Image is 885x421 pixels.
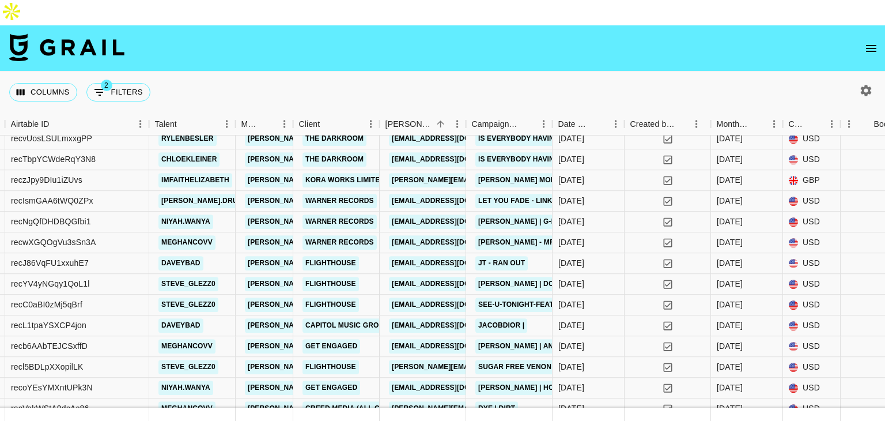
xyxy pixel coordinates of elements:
[475,277,635,291] a: [PERSON_NAME] | Don’t Say You Love Me
[475,256,528,270] a: JT - Ran Out
[475,194,584,208] a: Let You Fade - Linkin Park
[783,315,841,336] div: USD
[245,173,433,187] a: [PERSON_NAME][EMAIL_ADDRESS][DOMAIN_NAME]
[11,362,84,373] div: recl5BDLpXXopilLK
[9,83,77,102] button: Select columns
[380,113,466,136] div: Booker
[717,133,743,145] div: Jun '25
[558,299,584,311] div: 02/06/2025
[558,279,584,290] div: 28/05/2025
[132,115,149,133] button: Menu
[389,381,518,395] a: [EMAIL_ADDRESS][DOMAIN_NAME]
[11,133,92,145] div: recvUosLSULmxxgPP
[245,256,433,270] a: [PERSON_NAME][EMAIL_ADDRESS][DOMAIN_NAME]
[149,113,236,136] div: Talent
[591,116,607,132] button: Sort
[245,360,433,374] a: [PERSON_NAME][EMAIL_ADDRESS][DOMAIN_NAME]
[50,116,66,132] button: Sort
[433,116,449,132] button: Sort
[158,381,213,395] a: niyah.wanya
[245,194,433,208] a: [PERSON_NAME][EMAIL_ADDRESS][DOMAIN_NAME]
[389,152,518,167] a: [EMAIL_ADDRESS][DOMAIN_NAME]
[389,318,518,333] a: [EMAIL_ADDRESS][DOMAIN_NAME]
[302,277,359,291] a: Flighthouse
[158,152,220,167] a: chloekleiner
[241,113,260,136] div: Manager
[558,216,584,228] div: 28/05/2025
[688,115,705,133] button: Menu
[807,116,823,132] button: Sort
[858,116,874,132] button: Sort
[783,212,841,232] div: USD
[302,360,359,374] a: Flighthouse
[299,113,320,136] div: Client
[783,336,841,357] div: USD
[766,115,783,133] button: Menu
[11,299,82,311] div: recC0aBI0zMj5qBrf
[558,113,591,136] div: Date Created
[475,401,518,416] a: Dye | Dirt
[11,196,93,207] div: recIsmGAA6tWQ0ZPx
[158,173,232,187] a: imfaithelizabeth
[158,131,217,146] a: rylenbesler
[11,320,86,332] div: recL1tpaYSXCP4jon
[475,298,649,312] a: See-U-Tonight-feat-[PERSON_NAME]-of-ILLIT
[302,381,360,395] a: Get Engaged
[783,191,841,212] div: USD
[750,116,766,132] button: Sort
[519,116,535,132] button: Sort
[302,256,359,270] a: Flighthouse
[475,215,608,229] a: [PERSON_NAME] | G-d Went Crazy
[389,194,518,208] a: [EMAIL_ADDRESS][DOMAIN_NAME]
[245,152,433,167] a: [PERSON_NAME][EMAIL_ADDRESS][DOMAIN_NAME]
[389,215,518,229] a: [EMAIL_ADDRESS][DOMAIN_NAME]
[302,298,359,312] a: Flighthouse
[472,113,519,136] div: Campaign (Type)
[5,113,149,136] div: Airtable ID
[11,279,89,290] div: recYV4yNGqy1QoL1l
[711,113,783,136] div: Month Due
[302,173,388,187] a: KORA WORKS LIMITED
[783,295,841,315] div: USD
[245,131,433,146] a: [PERSON_NAME][EMAIL_ADDRESS][DOMAIN_NAME]
[558,362,584,373] div: 03/06/2025
[783,149,841,170] div: USD
[245,381,433,395] a: [PERSON_NAME][EMAIL_ADDRESS][DOMAIN_NAME]
[158,360,218,374] a: steve_glezz0
[158,339,215,354] a: meghancovv
[362,115,380,133] button: Menu
[245,235,433,250] a: [PERSON_NAME][EMAIL_ADDRESS][DOMAIN_NAME]
[717,382,743,394] div: Jun '25
[717,237,743,249] div: Jun '25
[449,115,466,133] button: Menu
[717,320,743,332] div: Jun '25
[389,131,518,146] a: [EMAIL_ADDRESS][DOMAIN_NAME]
[158,298,218,312] a: steve_glezz0
[475,318,527,333] a: Jacobdior |
[245,215,433,229] a: [PERSON_NAME][EMAIL_ADDRESS][DOMAIN_NAME]
[302,318,391,333] a: Capitol Music Group
[158,215,213,229] a: niyah.wanya
[475,339,592,354] a: [PERSON_NAME] | Angel Baby
[558,133,584,145] div: 26/06/2025
[158,194,262,208] a: [PERSON_NAME].drummer
[9,33,124,61] img: Grail Talent
[302,235,377,250] a: Warner Records
[245,298,433,312] a: [PERSON_NAME][EMAIL_ADDRESS][DOMAIN_NAME]
[302,339,360,354] a: Get Engaged
[630,113,675,136] div: Created by Grail Team
[783,113,841,136] div: Currency
[783,399,841,419] div: USD
[158,235,215,250] a: meghancovv
[558,341,584,352] div: 16/06/2025
[717,299,743,311] div: Jun '25
[245,318,433,333] a: [PERSON_NAME][EMAIL_ADDRESS][DOMAIN_NAME]
[717,403,743,415] div: Jun '25
[558,258,584,269] div: 10/06/2025
[783,357,841,378] div: USD
[475,235,640,250] a: [PERSON_NAME] - Mr [PERSON_NAME] Blue
[625,113,711,136] div: Created by Grail Team
[783,232,841,253] div: USD
[158,256,203,270] a: daveybad
[11,175,82,186] div: reczJpy9DIu1iZUvs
